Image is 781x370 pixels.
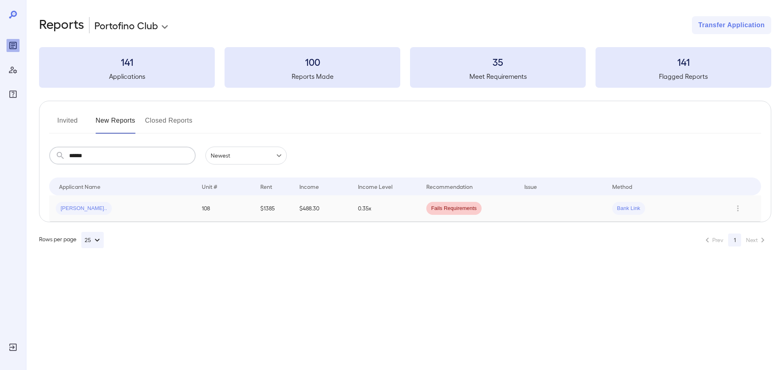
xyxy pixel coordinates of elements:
span: Fails Requirements [426,205,482,212]
div: Log Out [7,341,20,354]
div: Income Level [358,182,393,191]
td: 0.35x [351,195,420,222]
h3: 141 [596,55,771,68]
div: Newest [205,147,287,164]
button: Row Actions [731,202,744,215]
h5: Reports Made [225,71,400,81]
div: Income [299,182,319,191]
h3: 141 [39,55,215,68]
span: [PERSON_NAME].. [56,205,112,212]
h2: Reports [39,16,84,34]
summary: 141Applications100Reports Made35Meet Requirements141Flagged Reports [39,47,771,88]
div: Rent [260,182,273,191]
p: Portofino Club [94,19,158,32]
h5: Meet Requirements [410,71,586,81]
h3: 35 [410,55,586,68]
button: Transfer Application [692,16,771,34]
h3: 100 [225,55,400,68]
div: Reports [7,39,20,52]
div: Unit # [202,182,217,191]
div: Recommendation [426,182,473,191]
div: Rows per page [39,232,104,248]
td: 108 [195,195,254,222]
button: page 1 [728,234,741,247]
div: Manage Users [7,63,20,76]
div: Method [612,182,632,191]
button: Invited [49,114,86,134]
h5: Applications [39,71,215,81]
td: $488.30 [293,195,351,222]
div: Applicant Name [59,182,100,191]
div: Issue [524,182,537,191]
nav: pagination navigation [699,234,771,247]
button: 25 [81,232,104,248]
button: Closed Reports [145,114,193,134]
h5: Flagged Reports [596,71,771,81]
span: Bank Link [612,205,645,212]
button: New Reports [96,114,135,134]
td: $1385 [254,195,293,222]
div: FAQ [7,88,20,101]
